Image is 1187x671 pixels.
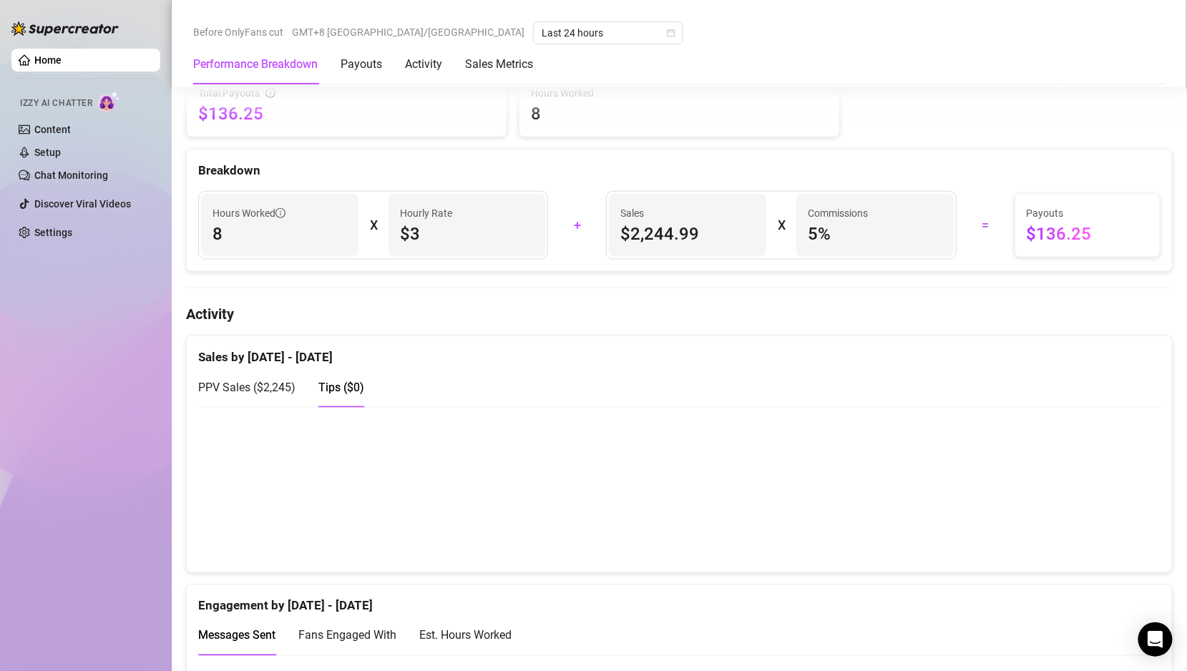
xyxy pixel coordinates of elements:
[1138,622,1173,657] div: Open Intercom Messenger
[808,205,868,221] article: Commissions
[531,102,828,125] span: 8
[370,214,377,237] div: X
[193,56,318,73] div: Performance Breakdown
[198,381,295,394] span: PPV Sales ( $2,245 )
[620,205,755,221] span: Sales
[400,222,534,245] span: $3
[265,88,275,98] span: info-circle
[778,214,785,237] div: X
[419,627,512,645] div: Est. Hours Worked
[808,222,942,245] span: 5 %
[531,85,828,101] span: Hours Worked
[1027,205,1148,221] span: Payouts
[542,22,675,44] span: Last 24 hours
[34,170,108,181] a: Chat Monitoring
[20,97,92,110] span: Izzy AI Chatter
[400,205,452,221] article: Hourly Rate
[198,629,275,642] span: Messages Sent
[465,56,533,73] div: Sales Metrics
[34,124,71,135] a: Content
[198,85,260,101] span: Total Payouts
[667,29,675,37] span: calendar
[34,198,131,210] a: Discover Viral Videos
[557,214,597,237] div: +
[620,222,755,245] span: $2,244.99
[193,21,283,43] span: Before OnlyFans cut
[11,21,119,36] img: logo-BBDzfeDw.svg
[34,147,61,158] a: Setup
[198,336,1161,367] div: Sales by [DATE] - [DATE]
[198,585,1161,616] div: Engagement by [DATE] - [DATE]
[965,214,1006,237] div: =
[198,161,1161,180] div: Breakdown
[98,91,120,112] img: AI Chatter
[318,381,364,394] span: Tips ( $0 )
[298,629,396,642] span: Fans Engaged With
[198,102,495,125] span: $136.25
[275,208,285,218] span: info-circle
[341,56,382,73] div: Payouts
[34,227,72,238] a: Settings
[34,54,62,66] a: Home
[213,205,285,221] span: Hours Worked
[405,56,442,73] div: Activity
[213,222,347,245] span: 8
[1027,222,1148,245] span: $136.25
[292,21,524,43] span: GMT+8 [GEOGRAPHIC_DATA]/[GEOGRAPHIC_DATA]
[186,304,1173,324] h4: Activity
